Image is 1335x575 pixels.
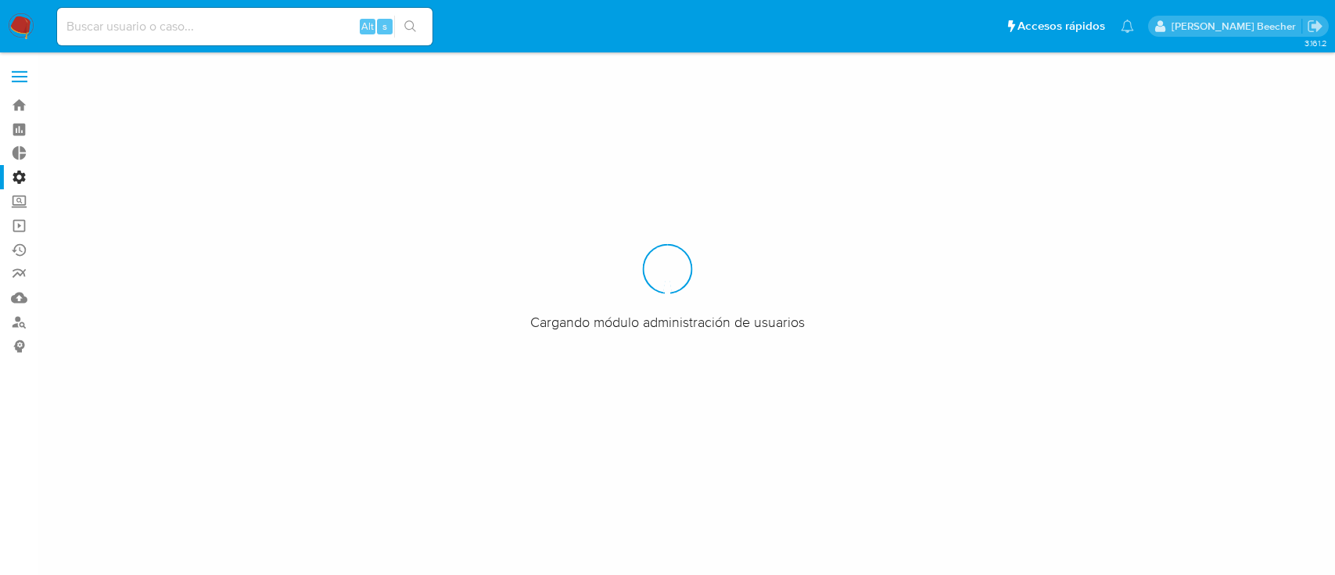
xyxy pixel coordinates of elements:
span: Accesos rápidos [1017,18,1105,34]
span: Alt [361,19,374,34]
a: Notificaciones [1121,20,1134,33]
p: camila.tresguerres@mercadolibre.com [1172,19,1301,34]
button: search-icon [394,16,426,38]
span: Cargando módulo administración de usuarios [530,312,805,331]
span: s [382,19,387,34]
a: Salir [1307,18,1323,34]
input: Buscar usuario o caso... [57,16,432,37]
